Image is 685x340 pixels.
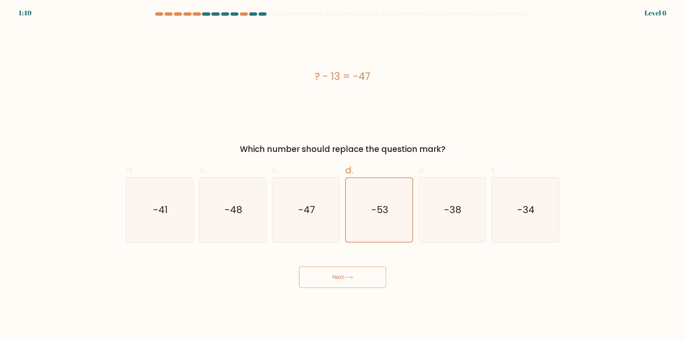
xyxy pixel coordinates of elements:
[272,164,279,177] span: c.
[345,164,353,177] span: d.
[299,267,386,288] button: Next
[444,203,462,216] text: -38
[19,8,31,18] div: 1:49
[517,203,535,216] text: -34
[298,203,315,216] text: -47
[126,164,134,177] span: a.
[199,164,207,177] span: b.
[130,143,555,155] div: Which number should replace the question mark?
[418,164,426,177] span: e.
[491,164,496,177] span: f.
[224,203,242,216] text: -48
[371,203,388,216] text: -53
[126,69,559,84] div: ? - 13 = -47
[645,8,666,18] div: Level 6
[153,203,168,216] text: -41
